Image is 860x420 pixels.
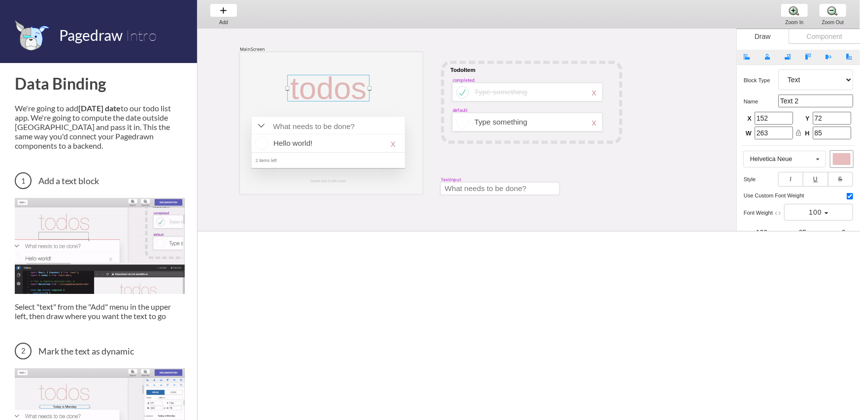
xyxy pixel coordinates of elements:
[15,172,185,189] h3: Add a text block
[592,117,596,128] div: x
[804,115,810,124] span: Y
[15,198,185,293] img: clip of: going to add -> text -> draw -> type "Today is Monday"
[15,103,185,150] p: We're going to add to our todo list app. We're going to compute the date outside [GEOGRAPHIC_DATA...
[814,20,852,25] div: Zoom Out
[778,172,803,187] button: I
[15,343,185,359] h3: Mark the text as dynamic
[441,177,461,183] div: TextInput
[746,129,752,138] span: W
[453,107,467,113] div: default
[744,176,778,182] h5: style
[803,172,828,187] button: U
[804,129,810,138] span: H
[838,176,843,183] s: S
[778,95,853,107] input: Text 2
[827,5,838,16] img: zoom-minus.png
[809,208,822,216] span: 100
[78,103,121,113] strong: [DATE] date
[774,210,781,217] i: code
[790,176,792,183] i: I
[126,26,157,44] span: Intro
[828,172,853,187] button: S
[750,156,792,162] div: Helvetica Neue
[744,77,778,83] h5: Block type
[744,98,778,104] h5: name
[746,115,752,124] span: X
[205,20,242,25] div: Add
[784,204,853,221] button: 100
[737,29,789,44] div: Draw
[789,29,860,44] div: Component
[592,87,596,98] div: x
[453,77,475,83] div: completed
[813,176,818,183] u: U
[744,210,773,216] span: font weight
[15,302,185,321] p: Select "text" from the "Add" menu in the upper left, then draw where you want the text to go
[218,5,229,16] img: baseline-add-24px.svg
[744,193,807,198] h5: use custom font weight
[15,20,49,51] img: favicon.png
[59,26,123,44] span: Pagedraw
[847,193,853,199] input: use custom font weight
[240,46,265,52] div: MainScreen
[15,74,185,93] h1: Data Binding
[789,5,799,16] img: zoom-plus.png
[795,129,802,136] i: lock_open
[776,20,813,25] div: Zoom In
